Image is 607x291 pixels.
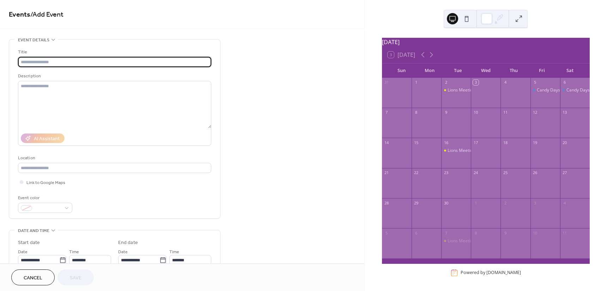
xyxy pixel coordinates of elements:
div: Description [18,72,210,80]
div: 28 [384,200,389,206]
span: Time [69,248,79,256]
div: Lions Meeting [448,148,475,154]
div: Candy Days [537,87,560,93]
div: Event color [18,194,71,202]
div: Lions Meeting [448,238,475,244]
div: Candy Days [566,87,590,93]
div: 25 [503,170,508,176]
div: Fri [528,64,556,78]
span: / Add Event [30,8,63,22]
div: 17 [473,140,478,145]
div: Start date [18,239,40,247]
div: [DATE] [382,38,590,46]
div: Sat [556,64,584,78]
div: 11 [562,230,567,236]
div: 18 [503,140,508,145]
div: 6 [562,80,567,85]
div: 8 [414,110,419,115]
div: 5 [384,230,389,236]
div: 22 [414,170,419,176]
div: 1 [414,80,419,85]
div: 14 [384,140,389,145]
div: 6 [414,230,419,236]
div: 15 [414,140,419,145]
span: Date [118,248,128,256]
div: Wed [472,64,500,78]
div: 9 [503,230,508,236]
div: Location [18,154,210,162]
div: 11 [503,110,508,115]
span: Date and time [18,227,49,234]
div: 1 [473,200,478,206]
div: Title [18,48,210,56]
div: 16 [443,140,449,145]
div: 21 [384,170,389,176]
div: Lions Meeting [441,238,471,244]
div: 4 [562,200,567,206]
div: Thu [500,64,528,78]
div: 2 [443,80,449,85]
div: 20 [562,140,567,145]
div: Lions Meeting [441,148,471,154]
div: 24 [473,170,478,176]
div: Powered by [461,270,521,276]
div: 3 [533,200,538,206]
div: 2 [503,200,508,206]
div: 4 [503,80,508,85]
span: Time [169,248,179,256]
span: Date [18,248,28,256]
div: 26 [533,170,538,176]
div: Lions Meeting [441,87,471,93]
div: 23 [443,170,449,176]
div: Mon [415,64,444,78]
span: Link to Google Maps [26,179,65,186]
div: Lions Meeting [448,87,475,93]
div: 10 [533,230,538,236]
div: Candy Days [560,87,590,93]
div: 9 [443,110,449,115]
div: 31 [384,80,389,85]
div: 29 [414,200,419,206]
div: Tue [444,64,472,78]
div: 19 [533,140,538,145]
div: Candy Days [530,87,560,93]
span: Event details [18,36,49,44]
div: Sun [388,64,416,78]
div: 12 [533,110,538,115]
span: Cancel [24,274,42,282]
div: 10 [473,110,478,115]
div: End date [118,239,138,247]
a: Events [9,8,30,22]
div: 27 [562,170,567,176]
button: Cancel [11,269,55,285]
div: 30 [443,200,449,206]
div: 3 [473,80,478,85]
div: 7 [443,230,449,236]
a: [DOMAIN_NAME] [486,270,521,276]
div: 7 [384,110,389,115]
div: 5 [533,80,538,85]
div: 13 [562,110,567,115]
div: 8 [473,230,478,236]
